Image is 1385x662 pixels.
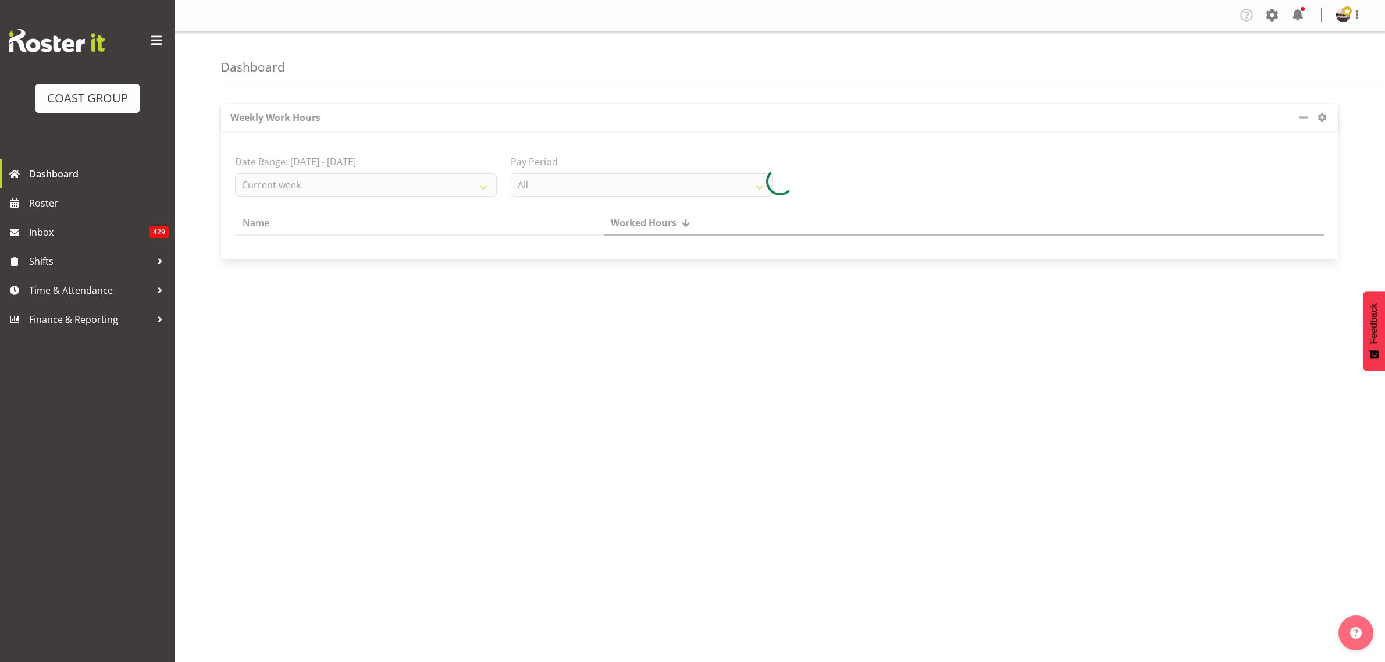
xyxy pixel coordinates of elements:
[29,194,169,212] span: Roster
[1363,291,1385,371] button: Feedback - Show survey
[149,226,169,238] span: 429
[29,165,169,183] span: Dashboard
[9,29,105,52] img: Rosterit website logo
[29,252,151,270] span: Shifts
[1336,8,1350,22] img: oliver-denforddc9b330c7edf492af7a6959a6be0e48b.png
[29,223,149,241] span: Inbox
[47,90,128,107] div: COAST GROUP
[1350,627,1362,639] img: help-xxl-2.png
[1369,303,1379,344] span: Feedback
[29,311,151,328] span: Finance & Reporting
[221,60,285,74] h4: Dashboard
[29,282,151,299] span: Time & Attendance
